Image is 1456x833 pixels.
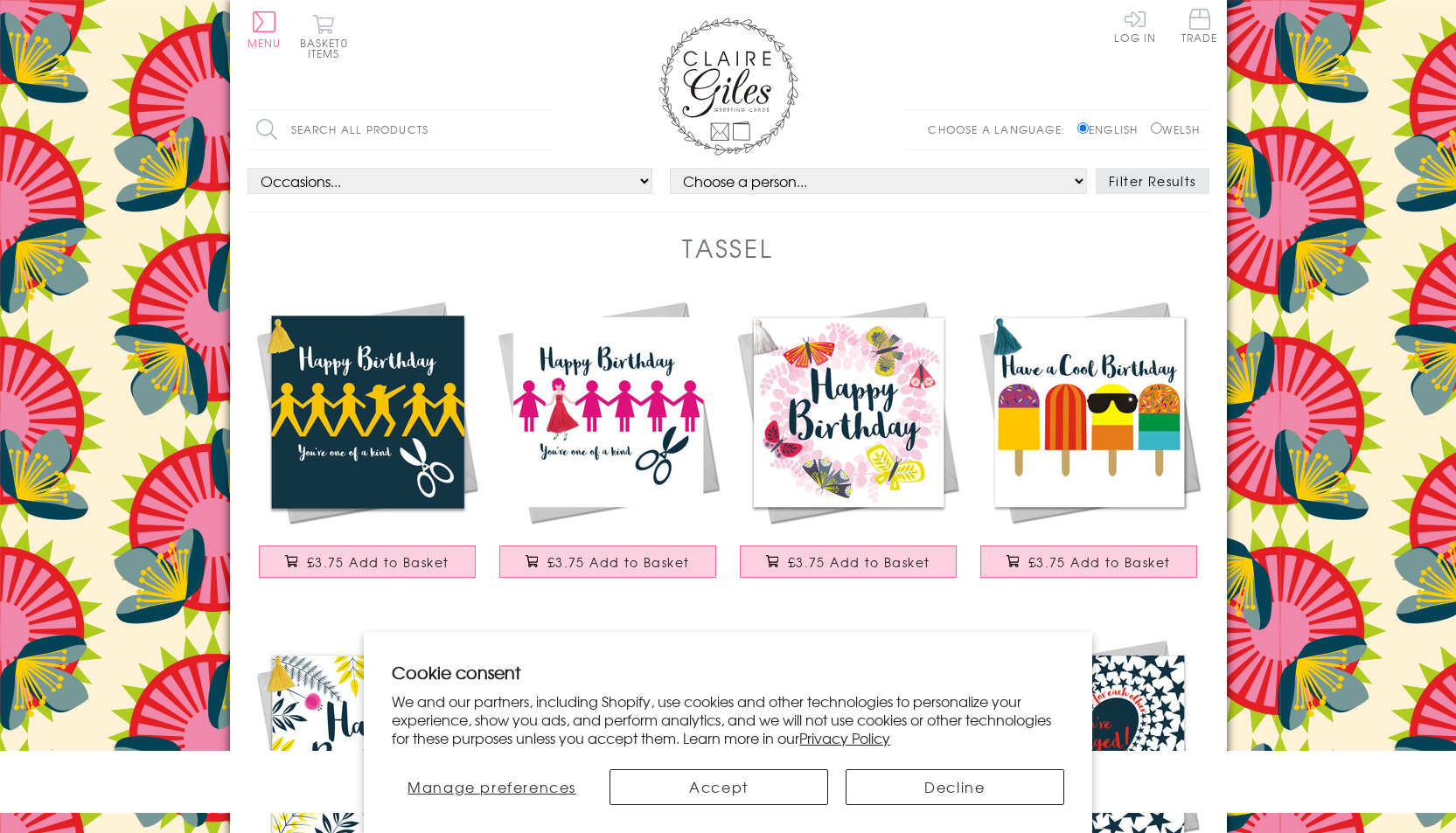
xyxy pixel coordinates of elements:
[247,11,282,48] button: Menu
[547,553,690,571] span: £3.75 Add to Basket
[1114,9,1156,43] a: Log In
[740,545,957,578] button: £3.75 Add to Basket
[247,292,488,532] img: Birthday Card, Dab Man, One of a Kind, Embellished with a colourful tassel
[799,727,890,748] a: Privacy Policy
[488,292,728,532] img: Birthday Card, Paperchain Girls, Embellished with a colourful tassel
[1077,121,1146,137] label: English
[1151,121,1201,137] label: Welsh
[1077,122,1089,134] input: English
[247,110,554,149] input: Search all products
[488,292,728,595] a: Birthday Card, Paperchain Girls, Embellished with a colourful tassel £3.75 Add to Basket
[408,776,576,797] span: Manage preferences
[969,292,1209,595] a: Birthday Card, Ice Lollies, Cool Birthday, Embellished with a colourful tassel £3.75 Add to Basket
[788,553,930,571] span: £3.75 Add to Basket
[1151,122,1162,134] input: Welsh
[247,35,282,51] span: Menu
[392,769,592,805] button: Manage preferences
[499,545,716,578] button: £3.75 Add to Basket
[1181,9,1218,46] a: Trade
[682,230,774,266] h1: Tassel
[247,292,488,595] a: Birthday Card, Dab Man, One of a Kind, Embellished with a colourful tassel £3.75 Add to Basket
[846,769,1064,805] button: Decline
[1028,553,1171,571] span: £3.75 Add to Basket
[307,553,449,571] span: £3.75 Add to Basket
[658,17,798,156] img: Claire Giles Greetings Cards
[610,769,828,805] button: Accept
[928,121,1074,137] p: Choose a language:
[969,292,1209,532] img: Birthday Card, Ice Lollies, Cool Birthday, Embellished with a colourful tassel
[392,660,1064,684] h2: Cookie consent
[1181,9,1218,43] span: Trade
[728,292,969,532] img: Birthday Card, Butterfly Wreath, Embellished with a colourful tassel
[536,110,554,149] input: Search
[1096,168,1209,194] button: Filter Results
[392,692,1064,746] p: We and our partners, including Shopify, use cookies and other technologies to personalize your ex...
[300,14,348,59] button: Basket0 items
[259,545,476,578] button: £3.75 Add to Basket
[308,35,348,61] span: 0 items
[980,545,1197,578] button: £3.75 Add to Basket
[728,292,969,595] a: Birthday Card, Butterfly Wreath, Embellished with a colourful tassel £3.75 Add to Basket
